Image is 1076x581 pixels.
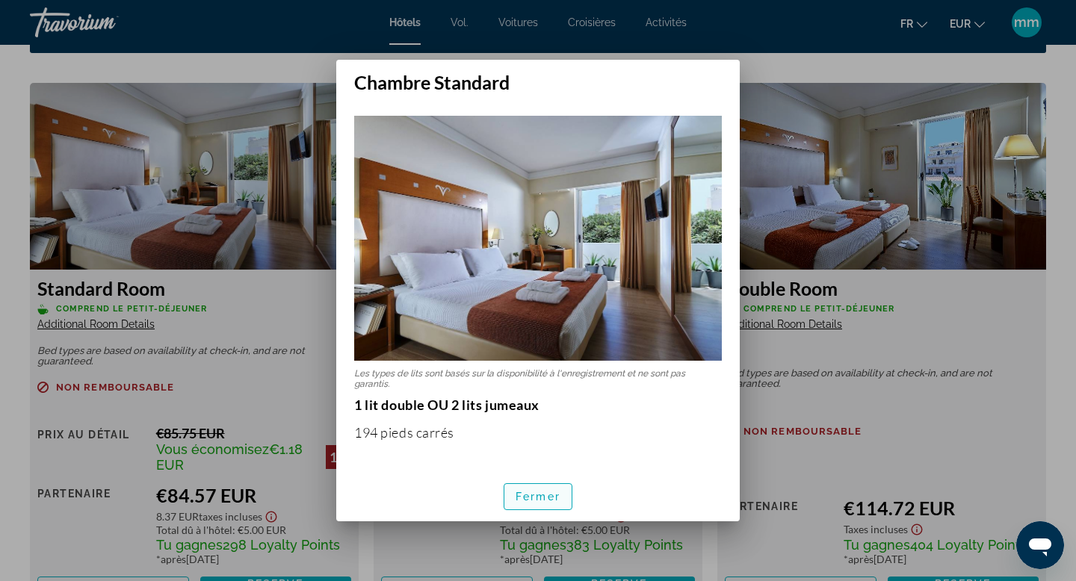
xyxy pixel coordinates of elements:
[354,71,510,93] font: Chambre Standard
[516,491,560,503] font: Fermer
[408,468,636,485] font: - Accès Internet Wi-Fi et filaire gratuit
[1016,521,1064,569] iframe: Bouton de lancement de la fenêtre de messagerie
[354,397,539,413] font: 1 lit double OU 2 lits jumeaux
[354,424,454,441] font: 194 pieds carrés
[354,468,408,485] font: Internet
[354,368,685,389] font: Les types de lits sont basés sur la disponibilité à l'enregistrement et ne sont pas garantis.
[354,116,722,361] img: Chambre Standard
[504,483,572,510] button: Fermer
